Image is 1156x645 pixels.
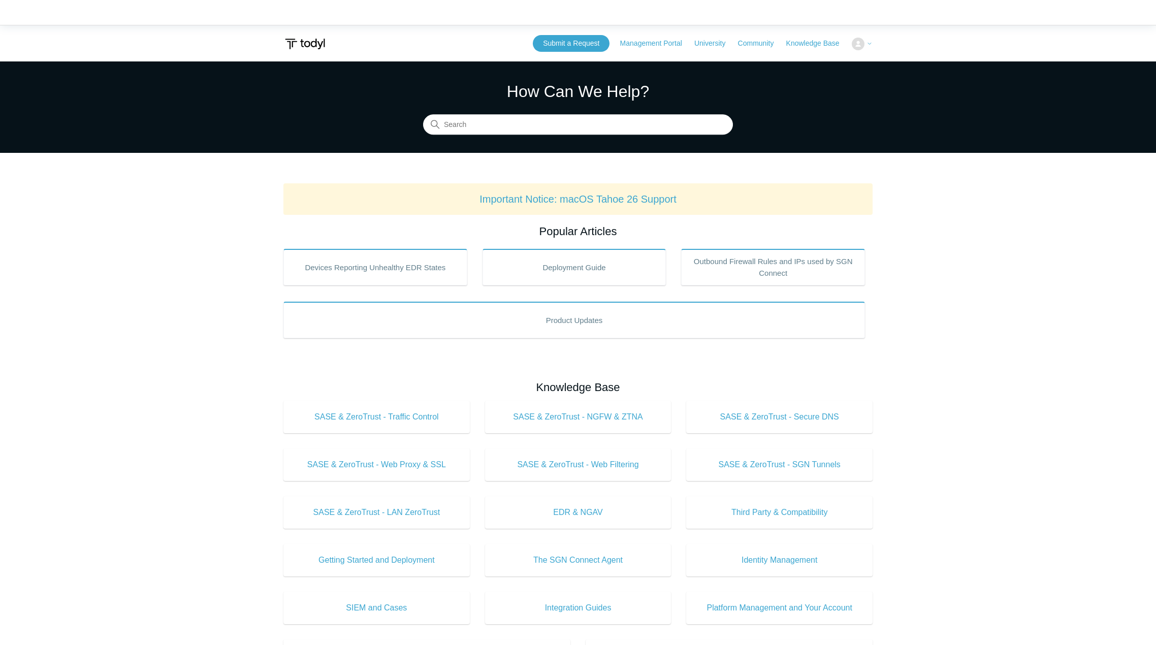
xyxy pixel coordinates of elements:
a: SASE & ZeroTrust - SGN Tunnels [686,448,873,481]
span: Platform Management and Your Account [701,602,857,614]
span: SASE & ZeroTrust - Secure DNS [701,411,857,423]
span: SASE & ZeroTrust - LAN ZeroTrust [299,506,455,519]
a: Identity Management [686,544,873,576]
a: Getting Started and Deployment [283,544,470,576]
a: Third Party & Compatibility [686,496,873,529]
a: SASE & ZeroTrust - Web Proxy & SSL [283,448,470,481]
span: SASE & ZeroTrust - NGFW & ZTNA [500,411,656,423]
a: Platform Management and Your Account [686,592,873,624]
a: Devices Reporting Unhealthy EDR States [283,249,467,285]
a: Integration Guides [485,592,671,624]
a: Outbound Firewall Rules and IPs used by SGN Connect [681,249,865,285]
img: Todyl Support Center Help Center home page [283,35,327,53]
a: SASE & ZeroTrust - Traffic Control [283,401,470,433]
h2: Knowledge Base [283,379,873,396]
a: The SGN Connect Agent [485,544,671,576]
a: Management Portal [620,38,692,49]
span: SASE & ZeroTrust - Web Proxy & SSL [299,459,455,471]
span: Third Party & Compatibility [701,506,857,519]
span: EDR & NGAV [500,506,656,519]
a: Product Updates [283,302,865,338]
a: EDR & NGAV [485,496,671,529]
a: University [694,38,735,49]
h2: Popular Articles [283,223,873,240]
span: SIEM and Cases [299,602,455,614]
a: Important Notice: macOS Tahoe 26 Support [479,193,677,205]
a: SASE & ZeroTrust - Secure DNS [686,401,873,433]
span: Identity Management [701,554,857,566]
a: Knowledge Base [786,38,850,49]
a: SASE & ZeroTrust - NGFW & ZTNA [485,401,671,433]
a: SIEM and Cases [283,592,470,624]
input: Search [423,115,733,135]
h1: How Can We Help? [423,79,733,104]
a: Community [738,38,784,49]
span: Integration Guides [500,602,656,614]
a: Deployment Guide [483,249,666,285]
span: SASE & ZeroTrust - Traffic Control [299,411,455,423]
span: Getting Started and Deployment [299,554,455,566]
a: SASE & ZeroTrust - LAN ZeroTrust [283,496,470,529]
span: SASE & ZeroTrust - Web Filtering [500,459,656,471]
span: The SGN Connect Agent [500,554,656,566]
a: Submit a Request [533,35,609,52]
span: SASE & ZeroTrust - SGN Tunnels [701,459,857,471]
a: SASE & ZeroTrust - Web Filtering [485,448,671,481]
